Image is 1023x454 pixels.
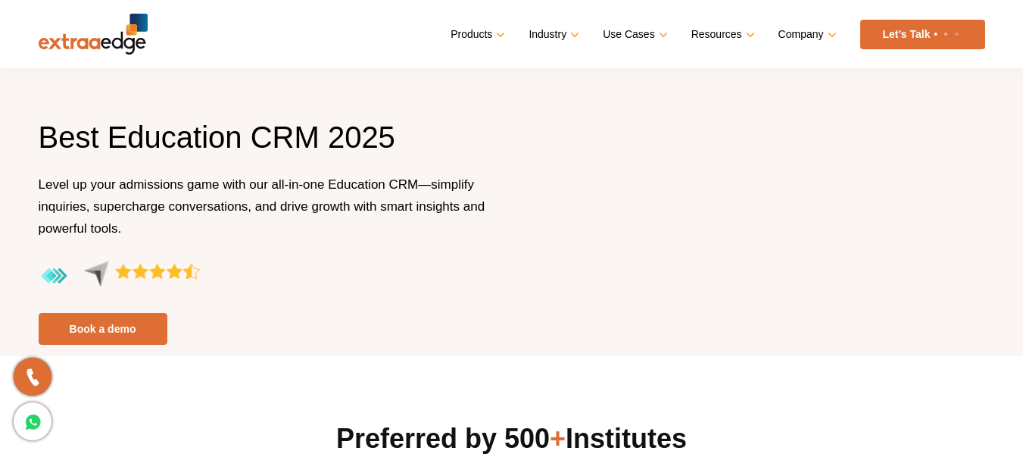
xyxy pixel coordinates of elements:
a: Resources [691,23,752,45]
span: + [550,423,566,454]
a: Book a demo [39,313,167,345]
a: Company [778,23,834,45]
a: Use Cases [603,23,664,45]
a: Products [451,23,502,45]
a: Let’s Talk [860,20,985,49]
span: Level up your admissions game with our all-in-one Education CRM—simplify inquiries, supercharge c... [39,177,485,236]
h1: Best Education CRM 2025 [39,117,501,174]
img: aggregate-rating-by-users [39,261,200,292]
a: Industry [529,23,576,45]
